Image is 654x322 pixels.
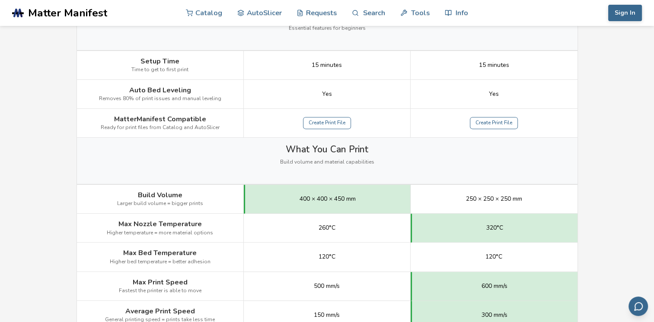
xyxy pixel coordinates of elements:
span: Setup Time [140,57,179,65]
span: Max Bed Temperature [123,249,197,257]
span: Time to get to first print [131,67,188,73]
span: Auto Bed Leveling [129,86,191,94]
span: Yes [489,91,499,98]
button: Sign In [608,5,642,21]
button: Send feedback via email [628,297,648,316]
span: Essential features for beginners [289,25,366,32]
span: 300 mm/s [482,312,507,319]
span: 150 mm/s [314,312,340,319]
span: MatterManifest Compatible [114,115,206,123]
span: 600 mm/s [482,283,507,290]
span: Removes 80% of print issues and manual leveling [99,96,221,102]
span: 120°C [485,253,502,260]
span: 320°C [486,224,503,231]
span: Yes [322,91,332,98]
span: 250 × 250 × 250 mm [466,196,522,202]
span: Larger build volume = bigger prints [117,201,203,207]
span: Build volume and material capabilities [280,159,374,165]
span: Higher bed temperature = better adhesion [110,259,211,265]
span: Ready for print files from Catalog and AutoSlicer [101,125,220,131]
a: Create Print File [470,117,518,129]
span: Fastest the printer is able to move [119,288,201,294]
span: Higher temperature = more material options [107,230,213,236]
span: 400 × 400 × 450 mm [300,196,356,202]
span: 260°C [319,224,335,231]
span: Average Print Speed [125,307,195,315]
a: Create Print File [303,117,351,129]
span: Max Nozzle Temperature [118,220,202,228]
span: Build Volume [138,191,182,199]
span: Max Print Speed [133,278,188,286]
span: 15 minutes [312,62,342,69]
span: 15 minutes [479,62,509,69]
span: Matter Manifest [28,7,107,19]
span: 500 mm/s [314,283,340,290]
span: What You Can Print [286,144,368,155]
span: 120°C [319,253,335,260]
